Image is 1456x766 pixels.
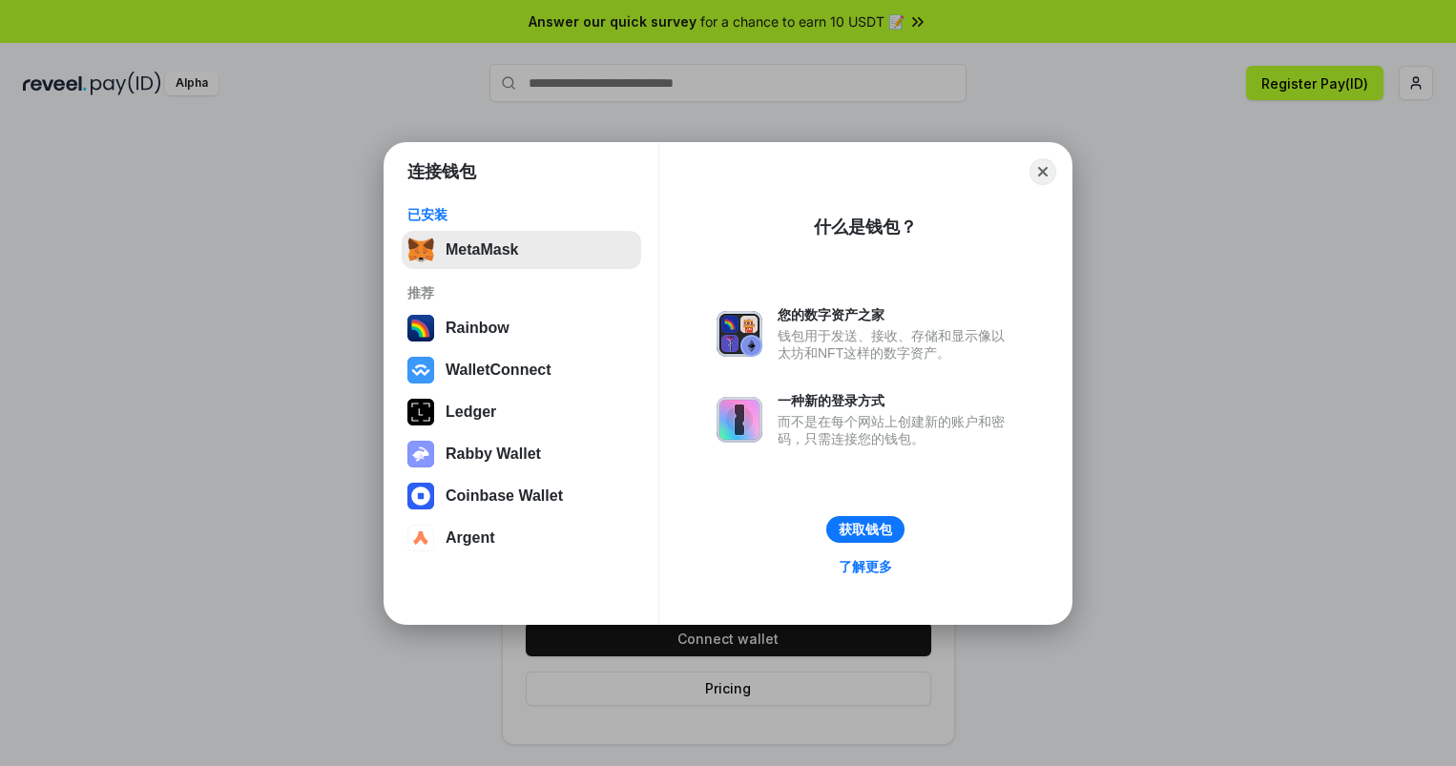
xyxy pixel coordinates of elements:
button: Argent [402,519,641,557]
button: Coinbase Wallet [402,477,641,515]
div: 已安装 [407,206,635,223]
div: 获取钱包 [839,521,892,538]
img: svg+xml,%3Csvg%20xmlns%3D%22http%3A%2F%2Fwww.w3.org%2F2000%2Fsvg%22%20fill%3D%22none%22%20viewBox... [717,397,762,443]
button: WalletConnect [402,351,641,389]
img: svg+xml,%3Csvg%20width%3D%2228%22%20height%3D%2228%22%20viewBox%3D%220%200%2028%2028%22%20fill%3D... [407,525,434,551]
img: svg+xml,%3Csvg%20xmlns%3D%22http%3A%2F%2Fwww.w3.org%2F2000%2Fsvg%22%20fill%3D%22none%22%20viewBox... [717,311,762,357]
h1: 连接钱包 [407,160,476,183]
div: 您的数字资产之家 [778,306,1014,323]
div: 而不是在每个网站上创建新的账户和密码，只需连接您的钱包。 [778,413,1014,447]
img: svg+xml,%3Csvg%20width%3D%2228%22%20height%3D%2228%22%20viewBox%3D%220%200%2028%2028%22%20fill%3D... [407,483,434,509]
img: svg+xml,%3Csvg%20xmlns%3D%22http%3A%2F%2Fwww.w3.org%2F2000%2Fsvg%22%20width%3D%2228%22%20height%3... [407,399,434,425]
div: Argent [446,529,495,547]
div: Ledger [446,404,496,421]
a: 了解更多 [827,554,904,579]
div: 什么是钱包？ [814,216,917,238]
img: svg+xml,%3Csvg%20width%3D%2228%22%20height%3D%2228%22%20viewBox%3D%220%200%2028%2028%22%20fill%3D... [407,357,434,383]
button: Ledger [402,393,641,431]
button: Rabby Wallet [402,435,641,473]
div: Rainbow [446,320,510,337]
button: Close [1030,158,1056,185]
div: Coinbase Wallet [446,487,563,505]
img: svg+xml,%3Csvg%20fill%3D%22none%22%20height%3D%2233%22%20viewBox%3D%220%200%2035%2033%22%20width%... [407,237,434,263]
div: WalletConnect [446,362,551,379]
div: 钱包用于发送、接收、存储和显示像以太坊和NFT这样的数字资产。 [778,327,1014,362]
button: 获取钱包 [826,516,905,543]
div: Rabby Wallet [446,445,541,463]
img: svg+xml,%3Csvg%20width%3D%22120%22%20height%3D%22120%22%20viewBox%3D%220%200%20120%20120%22%20fil... [407,315,434,342]
button: MetaMask [402,231,641,269]
button: Rainbow [402,309,641,347]
div: MetaMask [446,241,518,259]
div: 推荐 [407,284,635,301]
div: 了解更多 [839,558,892,575]
div: 一种新的登录方式 [778,392,1014,409]
img: svg+xml,%3Csvg%20xmlns%3D%22http%3A%2F%2Fwww.w3.org%2F2000%2Fsvg%22%20fill%3D%22none%22%20viewBox... [407,441,434,467]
